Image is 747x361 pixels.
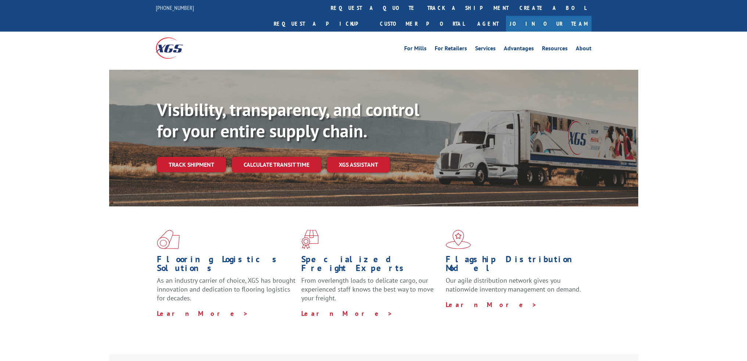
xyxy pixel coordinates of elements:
h1: Specialized Freight Experts [301,255,440,276]
a: Learn More > [301,309,393,318]
a: Customer Portal [374,16,470,32]
a: For Mills [404,46,427,54]
a: Agent [470,16,506,32]
span: Our agile distribution network gives you nationwide inventory management on demand. [446,276,581,293]
a: Learn More > [446,300,537,309]
a: Track shipment [157,157,226,172]
img: xgs-icon-focused-on-flooring-red [301,230,319,249]
a: Join Our Team [506,16,592,32]
a: Services [475,46,496,54]
h1: Flooring Logistics Solutions [157,255,296,276]
a: Learn More > [157,309,248,318]
a: XGS ASSISTANT [327,157,390,173]
a: [PHONE_NUMBER] [156,4,194,11]
a: About [576,46,592,54]
a: Calculate transit time [232,157,321,173]
a: Resources [542,46,568,54]
img: xgs-icon-flagship-distribution-model-red [446,230,471,249]
a: Advantages [504,46,534,54]
b: Visibility, transparency, and control for your entire supply chain. [157,98,419,142]
span: As an industry carrier of choice, XGS has brought innovation and dedication to flooring logistics... [157,276,295,302]
a: For Retailers [435,46,467,54]
h1: Flagship Distribution Model [446,255,585,276]
img: xgs-icon-total-supply-chain-intelligence-red [157,230,180,249]
p: From overlength loads to delicate cargo, our experienced staff knows the best way to move your fr... [301,276,440,309]
a: Request a pickup [268,16,374,32]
